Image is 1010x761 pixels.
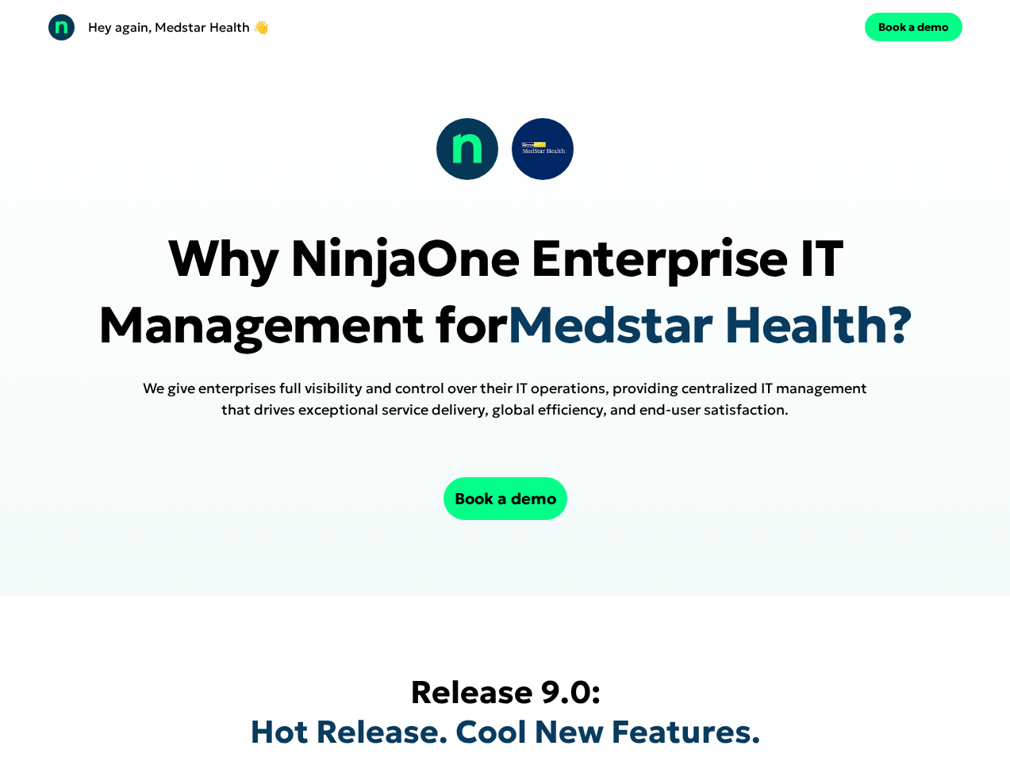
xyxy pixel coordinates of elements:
span: Hot Release. Cool New Features. [250,712,761,751]
p: Hey again, Medstar Health 👋 [88,17,269,36]
h1: Release 9.0: [250,672,761,751]
p: Why NinjaOne Enterprise IT Management for [79,225,931,358]
h1: We give enterprises full visibility and control over their IT operations, providing centralized I... [143,377,867,420]
span: Medstar Health? [507,293,912,357]
button: Book a demo [444,477,567,520]
button: Book a demo [865,13,962,41]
